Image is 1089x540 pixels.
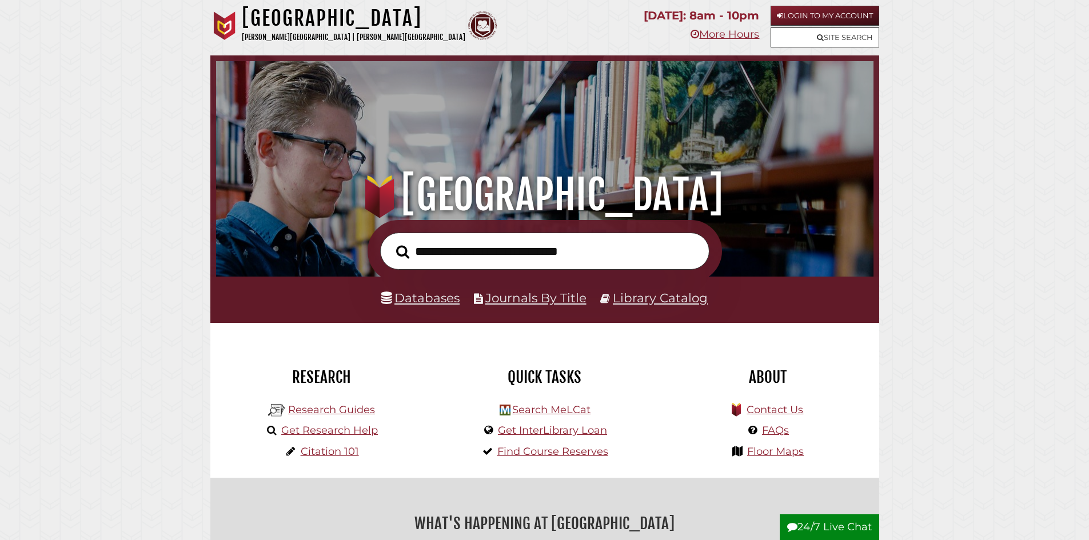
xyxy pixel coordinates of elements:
h1: [GEOGRAPHIC_DATA] [232,170,857,220]
h1: [GEOGRAPHIC_DATA] [242,6,465,31]
a: Citation 101 [301,445,359,458]
h2: Quick Tasks [442,367,648,387]
h2: About [665,367,871,387]
p: [PERSON_NAME][GEOGRAPHIC_DATA] | [PERSON_NAME][GEOGRAPHIC_DATA] [242,31,465,44]
a: Get InterLibrary Loan [498,424,607,437]
img: Hekman Library Logo [268,402,285,419]
button: Search [390,242,415,262]
a: Journals By Title [485,290,587,305]
a: Site Search [771,27,879,47]
a: Find Course Reserves [497,445,608,458]
a: FAQs [762,424,789,437]
h2: Research [219,367,425,387]
a: Library Catalog [613,290,708,305]
a: Get Research Help [281,424,378,437]
img: Calvin Theological Seminary [468,11,497,40]
a: Search MeLCat [512,403,591,416]
a: More Hours [691,28,759,41]
a: Research Guides [288,403,375,416]
img: Calvin University [210,11,239,40]
i: Search [396,245,409,259]
a: Contact Us [747,403,803,416]
p: [DATE]: 8am - 10pm [644,6,759,26]
img: Hekman Library Logo [500,405,510,415]
a: Databases [381,290,460,305]
h2: What's Happening at [GEOGRAPHIC_DATA] [219,510,871,537]
a: Login to My Account [771,6,879,26]
a: Floor Maps [747,445,804,458]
